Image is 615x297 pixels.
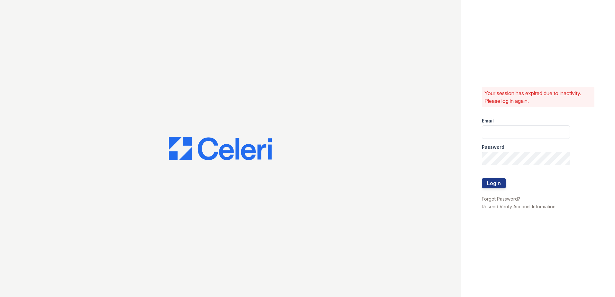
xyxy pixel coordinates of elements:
[482,118,494,124] label: Email
[482,204,555,209] a: Resend Verify Account Information
[169,137,272,160] img: CE_Logo_Blue-a8612792a0a2168367f1c8372b55b34899dd931a85d93a1a3d3e32e68fde9ad4.png
[482,144,504,150] label: Password
[484,89,592,105] p: Your session has expired due to inactivity. Please log in again.
[482,196,520,202] a: Forgot Password?
[482,178,506,188] button: Login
